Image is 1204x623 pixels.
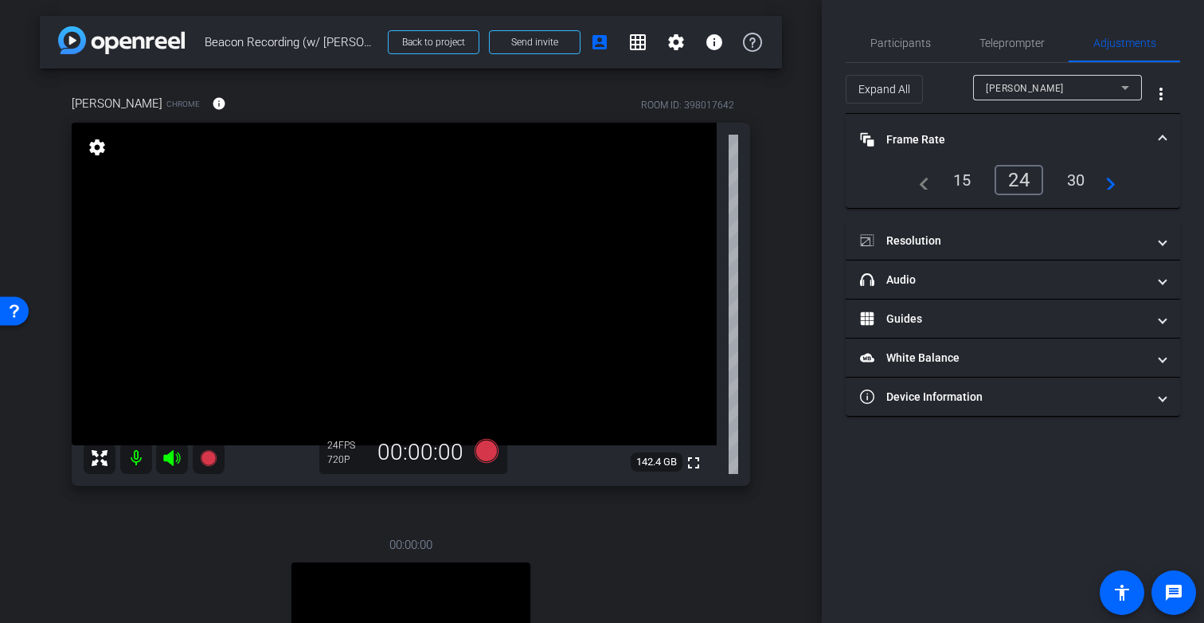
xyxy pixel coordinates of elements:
button: Back to project [388,30,479,54]
mat-icon: accessibility [1112,583,1132,602]
span: Back to project [402,37,465,48]
span: [PERSON_NAME] [986,83,1064,94]
img: app-logo [58,26,185,54]
div: 00:00:00 [367,439,474,466]
mat-icon: info [212,96,226,111]
mat-icon: message [1164,583,1183,602]
button: More Options for Adjustments Panel [1142,75,1180,113]
mat-expansion-panel-header: Guides [846,300,1180,338]
div: 15 [941,167,983,194]
mat-expansion-panel-header: Audio [846,261,1180,299]
mat-icon: info [705,33,724,52]
div: Frame Rate [846,165,1180,208]
span: Teleprompter [979,37,1045,49]
mat-panel-title: Guides [860,311,1147,327]
div: 24 [327,439,367,452]
button: Expand All [846,75,923,104]
mat-icon: account_box [590,33,609,52]
span: Adjustments [1093,37,1156,49]
span: Expand All [858,74,910,104]
div: ROOM ID: 398017642 [641,98,734,112]
mat-expansion-panel-header: White Balance [846,339,1180,377]
span: Beacon Recording (w/ [PERSON_NAME]) [205,26,378,58]
mat-icon: more_vert [1151,84,1171,104]
mat-icon: navigate_before [910,170,929,190]
span: Send invite [511,36,558,49]
mat-icon: grid_on [628,33,647,52]
span: 00:00:00 [389,536,432,554]
mat-icon: navigate_next [1096,170,1116,190]
mat-panel-title: Frame Rate [860,131,1147,148]
span: Chrome [166,98,200,110]
mat-icon: settings [86,138,108,157]
button: Send invite [489,30,580,54]
mat-panel-title: Resolution [860,233,1147,249]
mat-expansion-panel-header: Resolution [846,221,1180,260]
mat-icon: settings [666,33,686,52]
span: 142.4 GB [631,453,682,472]
mat-expansion-panel-header: Device Information [846,378,1180,416]
div: 24 [995,165,1043,195]
span: [PERSON_NAME] [72,95,162,112]
mat-panel-title: Audio [860,272,1147,288]
mat-icon: fullscreen [684,453,703,472]
div: 30 [1055,167,1097,194]
mat-panel-title: White Balance [860,350,1147,366]
span: FPS [338,440,355,451]
div: 720P [327,453,367,466]
mat-expansion-panel-header: Frame Rate [846,114,1180,165]
mat-panel-title: Device Information [860,389,1147,406]
span: Participants [870,37,931,49]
